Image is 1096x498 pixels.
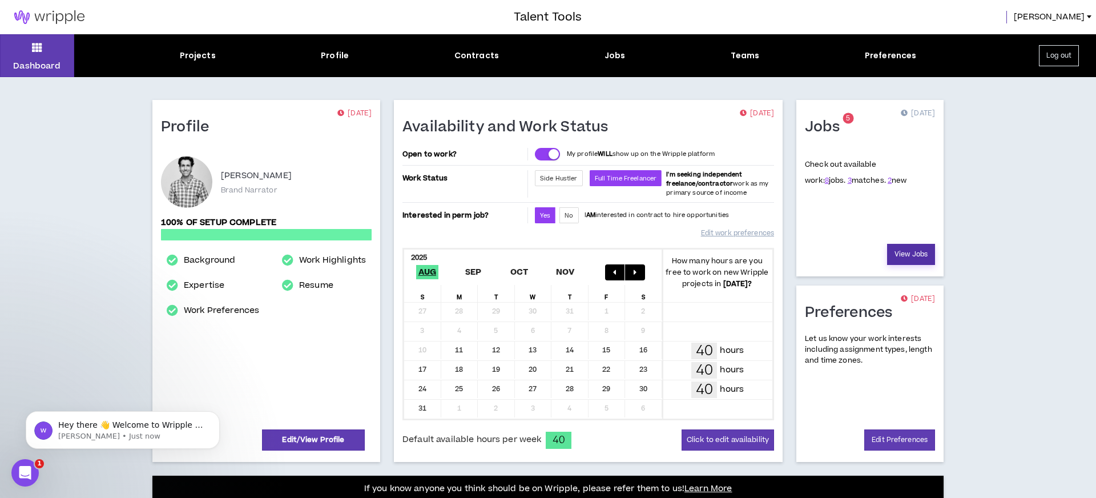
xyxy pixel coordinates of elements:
[682,429,774,451] button: Click to edit availability
[463,265,484,279] span: Sep
[364,482,732,496] p: If you know anyone you think should be on Wripple, please refer them to us!
[337,108,372,119] p: [DATE]
[901,294,935,305] p: [DATE]
[887,244,935,265] a: View Jobs
[321,50,349,62] div: Profile
[567,150,715,159] p: My profile show up on the Wripple platform
[731,50,760,62] div: Teams
[662,255,773,290] p: How many hours are you free to work on new Wripple projects in
[848,175,852,186] a: 3
[161,216,372,229] p: 100% of setup complete
[598,150,613,158] strong: WILL
[585,211,730,220] p: I interested in contract to hire opportunities
[402,170,525,186] p: Work Status
[565,211,573,220] span: No
[514,9,582,26] h3: Talent Tools
[478,285,515,302] div: T
[825,175,829,186] a: 8
[402,150,525,159] p: Open to work?
[262,429,365,451] a: Edit/View Profile
[402,118,617,136] h1: Availability and Work Status
[184,304,259,318] a: Work Preferences
[299,254,366,267] a: Work Highlights
[666,170,768,197] span: work as my primary source of income
[184,254,235,267] a: Background
[416,265,439,279] span: Aug
[299,279,333,292] a: Resume
[720,364,744,376] p: hours
[402,207,525,223] p: Interested in perm job?
[605,50,626,62] div: Jobs
[540,211,550,220] span: Yes
[515,285,552,302] div: W
[805,304,901,322] h1: Preferences
[901,108,935,119] p: [DATE]
[843,113,853,124] sup: 5
[684,483,732,495] a: Learn More
[888,175,892,186] a: 2
[848,175,886,186] span: matches.
[625,285,662,302] div: S
[864,429,935,451] a: Edit Preferences
[540,174,578,183] span: Side Hustler
[11,459,39,487] iframe: Intercom live chat
[184,279,224,292] a: Expertise
[221,185,277,195] p: Brand Narrator
[720,383,744,396] p: hours
[551,285,589,302] div: T
[35,459,44,468] span: 1
[454,50,499,62] div: Contracts
[666,170,742,188] b: I'm seeking independent freelance/contractor
[723,279,752,289] b: [DATE] ?
[1039,45,1079,66] button: Log out
[180,50,216,62] div: Projects
[825,175,846,186] span: jobs.
[411,252,428,263] b: 2025
[221,169,292,183] p: [PERSON_NAME]
[805,159,907,186] p: Check out available work:
[161,156,212,208] div: Michael B.
[805,118,848,136] h1: Jobs
[720,344,744,357] p: hours
[1014,11,1085,23] span: [PERSON_NAME]
[888,175,907,186] span: new
[805,334,935,367] p: Let us know your work interests including assignment types, length and time zones.
[846,114,850,123] span: 5
[404,285,441,302] div: S
[554,265,577,279] span: Nov
[441,285,478,302] div: M
[740,108,774,119] p: [DATE]
[701,223,774,243] a: Edit work preferences
[9,387,237,467] iframe: Intercom notifications message
[508,265,531,279] span: Oct
[13,60,61,72] p: Dashboard
[589,285,626,302] div: F
[402,433,541,446] span: Default available hours per week
[586,211,595,219] strong: AM
[865,50,917,62] div: Preferences
[161,118,218,136] h1: Profile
